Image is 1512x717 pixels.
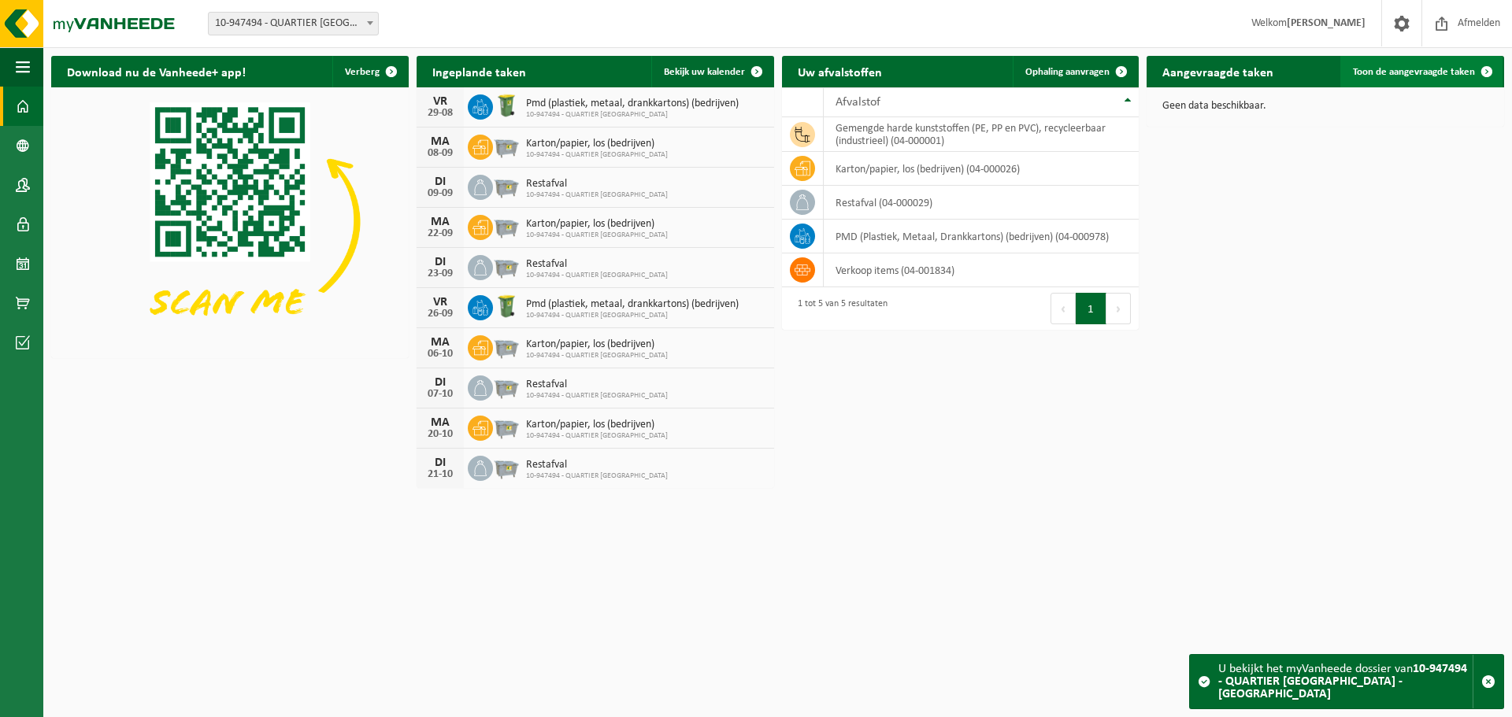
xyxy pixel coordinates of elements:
[1013,56,1137,87] a: Ophaling aanvragen
[424,135,456,148] div: MA
[526,178,668,190] span: Restafval
[526,338,668,351] span: Karton/papier, los (bedrijven)
[526,298,739,311] span: Pmd (plastiek, metaal, drankkartons) (bedrijven)
[493,132,520,159] img: WB-2500-GAL-GY-01
[651,56,773,87] a: Bekijk uw kalender
[493,333,520,360] img: WB-2500-GAL-GY-01
[208,12,379,35] span: 10-947494 - QUARTIER NV - EKE
[526,431,668,441] span: 10-947494 - QUARTIER [GEOGRAPHIC_DATA]
[526,471,668,481] span: 10-947494 - QUARTIER [GEOGRAPHIC_DATA]
[424,309,456,320] div: 26-09
[493,413,520,440] img: WB-2500-GAL-GY-01
[493,172,520,199] img: WB-2500-GAL-GY-01
[417,56,542,87] h2: Ingeplande taken
[424,376,456,389] div: DI
[424,188,456,199] div: 09-09
[526,138,668,150] span: Karton/papier, los (bedrijven)
[1340,56,1503,87] a: Toon de aangevraagde taken
[782,56,898,87] h2: Uw afvalstoffen
[526,459,668,471] span: Restafval
[424,108,456,119] div: 29-08
[526,110,739,120] span: 10-947494 - QUARTIER [GEOGRAPHIC_DATA]
[424,176,456,188] div: DI
[824,152,1140,186] td: karton/papier, los (bedrijven) (04-000026)
[526,218,668,231] span: Karton/papier, los (bedrijven)
[526,419,668,431] span: Karton/papier, los (bedrijven)
[1076,293,1106,324] button: 1
[424,95,456,108] div: VR
[664,67,745,77] span: Bekijk uw kalender
[332,56,407,87] button: Verberg
[493,213,520,239] img: WB-2500-GAL-GY-01
[493,293,520,320] img: WB-0240-HPE-GN-50
[1287,17,1366,29] strong: [PERSON_NAME]
[526,351,668,360] span: 10-947494 - QUARTIER [GEOGRAPHIC_DATA]
[493,453,520,480] img: WB-2500-GAL-GY-01
[1162,101,1488,112] p: Geen data beschikbaar.
[424,389,456,400] div: 07-10
[526,231,668,240] span: 10-947494 - QUARTIER [GEOGRAPHIC_DATA]
[526,311,739,320] span: 10-947494 - QUARTIER [GEOGRAPHIC_DATA]
[526,271,668,280] span: 10-947494 - QUARTIER [GEOGRAPHIC_DATA]
[424,268,456,279] div: 23-09
[824,253,1140,287] td: verkoop items (04-001834)
[209,13,378,35] span: 10-947494 - QUARTIER NV - EKE
[424,469,456,480] div: 21-10
[51,56,261,87] h2: Download nu de Vanheede+ app!
[1106,293,1131,324] button: Next
[526,190,668,200] span: 10-947494 - QUARTIER [GEOGRAPHIC_DATA]
[526,391,668,401] span: 10-947494 - QUARTIER [GEOGRAPHIC_DATA]
[424,456,456,469] div: DI
[1025,67,1110,77] span: Ophaling aanvragen
[493,253,520,279] img: WB-2500-GAL-GY-01
[424,429,456,440] div: 20-10
[1051,293,1076,324] button: Previous
[424,228,456,239] div: 22-09
[824,186,1140,220] td: restafval (04-000029)
[526,98,739,110] span: Pmd (plastiek, metaal, drankkartons) (bedrijven)
[493,373,520,400] img: WB-2500-GAL-GY-01
[790,291,888,326] div: 1 tot 5 van 5 resultaten
[824,220,1140,253] td: PMD (Plastiek, Metaal, Drankkartons) (bedrijven) (04-000978)
[424,349,456,360] div: 06-10
[836,96,880,109] span: Afvalstof
[424,416,456,429] div: MA
[424,256,456,268] div: DI
[424,148,456,159] div: 08-09
[1218,663,1467,700] strong: 10-947494 - QUARTIER [GEOGRAPHIC_DATA] - [GEOGRAPHIC_DATA]
[424,216,456,228] div: MA
[1353,67,1475,77] span: Toon de aangevraagde taken
[526,150,668,160] span: 10-947494 - QUARTIER [GEOGRAPHIC_DATA]
[1218,655,1473,708] div: U bekijkt het myVanheede dossier van
[51,87,409,355] img: Download de VHEPlus App
[424,296,456,309] div: VR
[1147,56,1289,87] h2: Aangevraagde taken
[824,117,1140,152] td: gemengde harde kunststoffen (PE, PP en PVC), recycleerbaar (industrieel) (04-000001)
[345,67,380,77] span: Verberg
[424,336,456,349] div: MA
[526,258,668,271] span: Restafval
[526,379,668,391] span: Restafval
[493,92,520,119] img: WB-0240-HPE-GN-50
